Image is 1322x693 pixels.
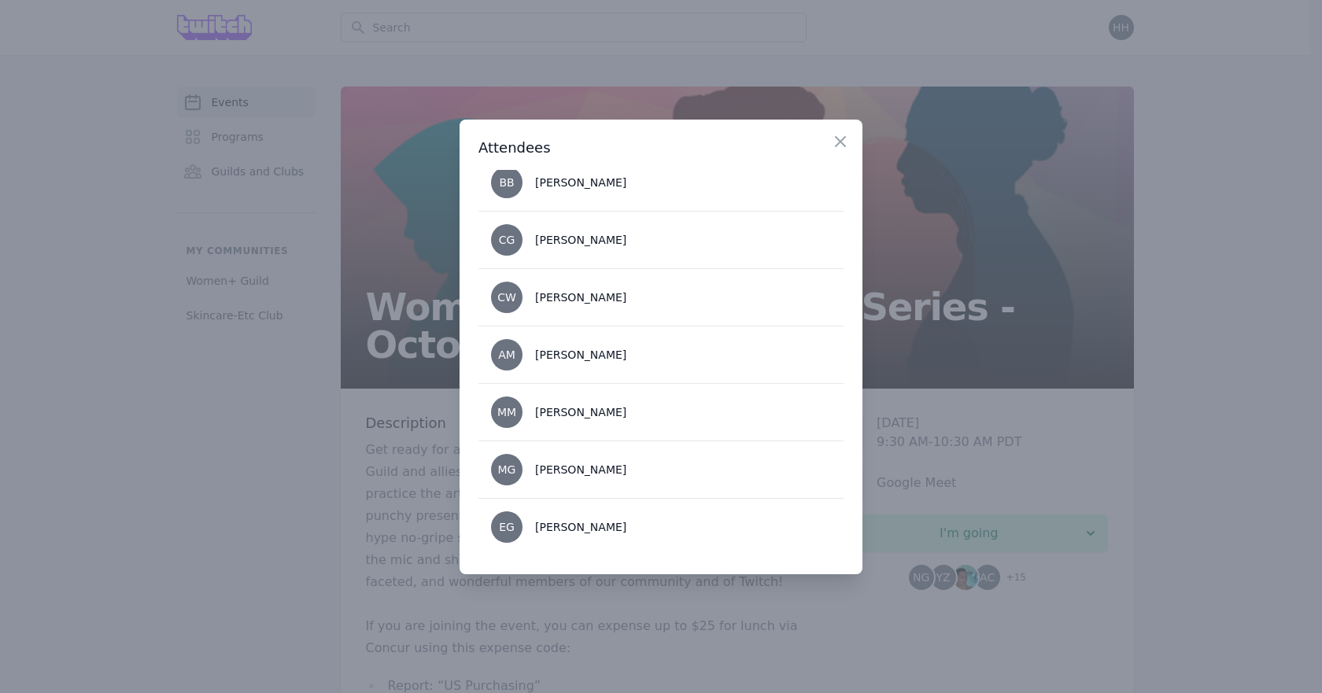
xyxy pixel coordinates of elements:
[499,234,515,245] span: CG
[535,232,626,248] div: [PERSON_NAME]
[535,519,626,535] div: [PERSON_NAME]
[535,289,626,305] div: [PERSON_NAME]
[497,407,516,418] span: MM
[497,292,516,303] span: CW
[535,404,626,420] div: [PERSON_NAME]
[499,522,515,533] span: EG
[535,347,626,363] div: [PERSON_NAME]
[498,349,515,360] span: AM
[535,462,626,477] div: [PERSON_NAME]
[535,175,626,190] div: [PERSON_NAME]
[478,138,844,157] h3: Attendees
[499,177,514,188] span: BB
[498,464,516,475] span: MG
